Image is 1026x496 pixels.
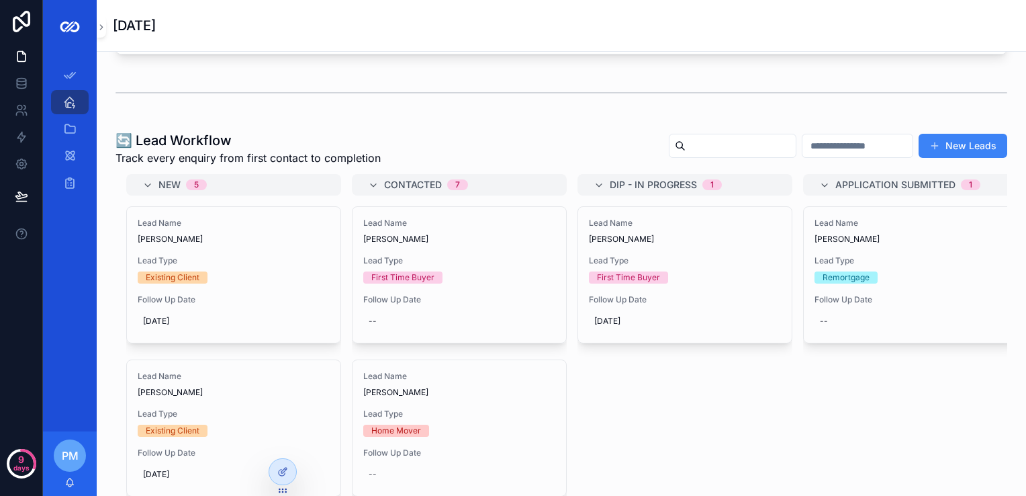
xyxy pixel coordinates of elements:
span: PM [62,448,79,464]
div: -- [369,469,377,480]
span: Lead Name [138,371,330,382]
span: Follow Up Date [814,294,1007,305]
span: Follow Up Date [138,448,330,458]
span: Application Submitted [835,178,955,192]
div: 1 [710,179,714,190]
span: Lead Type [363,255,555,266]
span: Lead Type [363,409,555,419]
span: Lead Type [138,409,330,419]
span: [DATE] [143,469,324,480]
span: Lead Type [138,255,330,266]
span: [PERSON_NAME] [138,234,330,245]
span: [PERSON_NAME] [138,387,330,398]
a: Lead Name[PERSON_NAME]Lead TypeRemortgageFollow Up Date-- [803,206,1018,343]
div: -- [369,316,377,327]
div: 7 [455,179,460,190]
span: [DATE] [143,316,324,327]
span: [PERSON_NAME] [363,234,555,245]
p: days [13,458,30,477]
span: Contacted [384,178,442,192]
img: App logo [59,16,81,38]
span: [PERSON_NAME] [814,234,1007,245]
span: Track every enquiry from first contact to completion [115,150,381,166]
span: Follow Up Date [138,294,330,305]
a: Lead Name[PERSON_NAME]Lead TypeFirst Time BuyerFollow Up Date[DATE] [577,206,792,343]
span: Follow Up Date [363,448,555,458]
div: First Time Buyer [597,272,660,284]
span: Lead Type [589,255,781,266]
span: [PERSON_NAME] [589,234,781,245]
div: Remortgage [823,272,870,284]
span: [PERSON_NAME] [363,387,555,398]
span: Lead Type [814,255,1007,266]
p: 9 [18,453,24,466]
span: Lead Name [814,218,1007,229]
h1: 🔄 Lead Workflow [115,131,381,150]
span: Lead Name [363,371,555,382]
div: 1 [969,179,972,190]
div: -- [820,316,828,327]
button: New Leads [919,134,1007,158]
span: DIP - In Progress [610,178,697,192]
span: Follow Up Date [363,294,555,305]
div: Existing Client [146,272,199,284]
a: Lead Name[PERSON_NAME]Lead TypeFirst Time BuyerFollow Up Date-- [352,206,567,343]
div: Existing Client [146,425,199,437]
span: [DATE] [594,316,776,327]
span: Lead Name [138,218,330,229]
div: scrollable content [43,54,97,212]
span: Lead Name [589,218,781,229]
h1: [DATE] [113,16,156,35]
div: Home Mover [371,425,421,437]
span: New [158,178,181,192]
div: First Time Buyer [371,272,434,284]
a: Lead Name[PERSON_NAME]Lead TypeExisting ClientFollow Up Date[DATE] [126,206,341,343]
span: Lead Name [363,218,555,229]
div: 5 [194,179,199,190]
span: Follow Up Date [589,294,781,305]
